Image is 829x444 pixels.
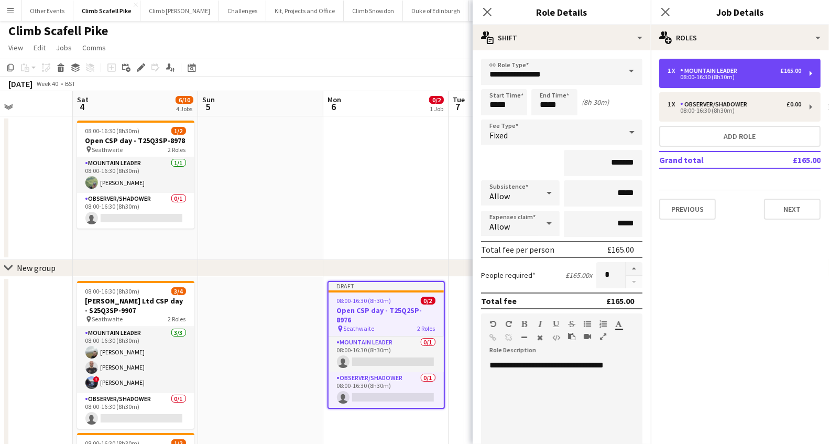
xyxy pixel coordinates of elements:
div: [DATE] [8,79,32,89]
app-card-role: Mountain Leader1/108:00-16:30 (8h30m)[PERSON_NAME] [77,157,194,193]
button: Challenges [219,1,266,21]
div: 1 x [668,101,680,108]
span: Sat [77,95,89,104]
button: Text Color [615,320,623,328]
div: Observer/Shadower [680,101,751,108]
div: 4 Jobs [176,105,193,113]
div: 08:00-16:30 (8h30m) [668,74,801,80]
span: Sun [202,95,215,104]
span: 0/2 [421,297,435,305]
div: New group [17,263,56,273]
button: Climb Snowdon [344,1,403,21]
button: Kit, Projects and Office [266,1,344,21]
div: BST [65,80,75,88]
app-job-card: 08:00-16:30 (8h30m)3/4[PERSON_NAME] Ltd CSP day - S25Q3SP-9907 Seathwaite2 RolesMountain Leader3/... [77,281,194,429]
app-card-role: Observer/Shadower0/108:00-16:30 (8h30m) [77,393,194,429]
div: Shift [473,25,651,50]
div: Mountain Leader [680,67,741,74]
h3: Job Details [651,5,829,19]
button: Add role [659,126,821,147]
span: Edit [34,43,46,52]
button: Bold [521,320,528,328]
span: Comms [82,43,106,52]
button: Climb Scafell Pike [73,1,140,21]
span: 6 [326,101,341,113]
span: Seathwaite [92,315,123,323]
button: Duke of Edinburgh [403,1,469,21]
span: 7 [451,101,465,113]
a: Edit [29,41,50,55]
button: Redo [505,320,512,328]
button: Undo [489,320,497,328]
button: Unordered List [584,320,591,328]
div: £165.00 [607,244,634,255]
label: People required [481,270,536,280]
app-job-card: Draft08:00-16:30 (8h30m)0/2Open CSP day - T25Q2SP-8976 Seathwaite2 RolesMountain Leader0/108:00-1... [328,281,445,409]
app-card-role: Observer/Shadower0/108:00-16:30 (8h30m) [77,193,194,229]
button: Insert video [584,332,591,341]
button: Ordered List [599,320,607,328]
div: £165.00 [606,296,634,306]
span: Fixed [489,130,508,140]
div: 1 x [668,67,680,74]
button: Increase [626,262,642,276]
button: Fullscreen [599,332,607,341]
td: Grand total [659,151,758,168]
span: Seathwaite [92,146,123,154]
div: (8h 30m) [582,98,609,107]
app-card-role: Mountain Leader3/308:00-16:30 (8h30m)[PERSON_NAME][PERSON_NAME]![PERSON_NAME] [77,327,194,393]
span: Tue [453,95,465,104]
span: Mon [328,95,341,104]
span: 3/4 [171,287,186,295]
div: £165.00 x [565,270,592,280]
button: Clear Formatting [537,333,544,342]
a: Comms [78,41,110,55]
div: Draft [329,282,444,290]
h3: Open CSP day - T25Q2SP-8976 [329,306,444,324]
app-job-card: 08:00-16:30 (8h30m)1/2Open CSP day - T25Q3SP-8978 Seathwaite2 RolesMountain Leader1/108:00-16:30 ... [77,121,194,229]
div: £165.00 [780,67,801,74]
h3: Role Details [473,5,651,19]
button: Strikethrough [568,320,575,328]
button: Next [764,199,821,220]
span: 4 [75,101,89,113]
button: Previous [659,199,716,220]
span: 6/10 [176,96,193,104]
h3: [PERSON_NAME] Ltd CSP day - S25Q3SP-9907 [77,296,194,315]
span: Week 40 [35,80,61,88]
div: 1 Job [430,105,443,113]
button: Other Events [21,1,73,21]
button: Italic [537,320,544,328]
span: Seathwaite [344,324,375,332]
button: Horizontal Line [521,333,528,342]
td: £165.00 [758,151,821,168]
button: Climb [PERSON_NAME] [140,1,219,21]
app-card-role: Observer/Shadower0/108:00-16:30 (8h30m) [329,372,444,408]
span: 5 [201,101,215,113]
span: Allow [489,221,510,232]
span: 2 Roles [168,315,186,323]
h3: Open CSP day - T25Q3SP-8978 [77,136,194,145]
span: View [8,43,23,52]
span: 1/2 [171,127,186,135]
app-card-role: Mountain Leader0/108:00-16:30 (8h30m) [329,337,444,372]
a: Jobs [52,41,76,55]
span: 08:00-16:30 (8h30m) [85,287,140,295]
a: View [4,41,27,55]
span: 08:00-16:30 (8h30m) [85,127,140,135]
div: 08:00-16:30 (8h30m) [668,108,801,113]
button: HTML Code [552,333,560,342]
div: Total fee [481,296,517,306]
span: 0/2 [429,96,444,104]
span: Jobs [56,43,72,52]
h1: Climb Scafell Pike [8,23,108,39]
span: 2 Roles [168,146,186,154]
button: Underline [552,320,560,328]
span: 08:00-16:30 (8h30m) [337,297,391,305]
span: ! [93,376,100,383]
button: Mass Participation [469,1,535,21]
span: Allow [489,191,510,201]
